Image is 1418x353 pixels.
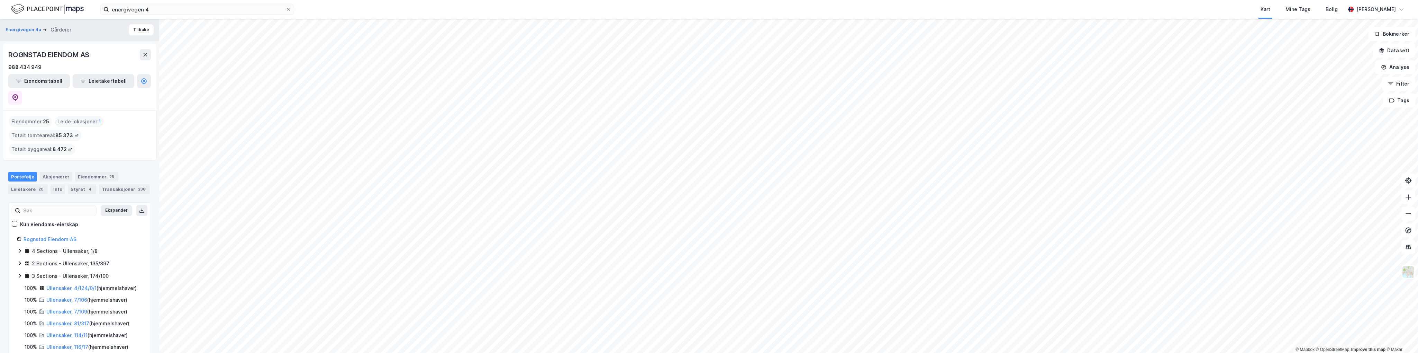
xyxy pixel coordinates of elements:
div: 2 Sections - Ullensaker, 135/397 [32,259,109,268]
div: Kun eiendoms-eierskap [20,220,78,229]
div: ( hjemmelshaver ) [46,331,128,339]
div: ( hjemmelshaver ) [46,343,128,351]
div: 3 Sections - Ullensaker, 174/100 [32,272,109,280]
div: [PERSON_NAME] [1356,5,1396,14]
div: Transaksjoner [99,184,150,194]
div: 100% [25,343,37,351]
a: Ullensaker, 7/106 [46,297,87,303]
div: 100% [25,308,37,316]
div: 100% [25,296,37,304]
div: Totalt byggareal : [9,144,75,155]
a: Mapbox [1296,347,1315,352]
div: 4 [87,186,93,193]
div: Eiendommer : [9,116,52,127]
input: Søk [20,205,96,216]
button: Analyse [1375,60,1415,74]
button: Tilbake [129,24,154,35]
div: ( hjemmelshaver ) [46,319,129,328]
a: Improve this map [1351,347,1385,352]
span: 85 373 ㎡ [55,131,79,140]
div: Kart [1261,5,1270,14]
span: 1 [99,117,101,126]
div: Eiendommer [75,172,118,182]
button: Tags [1383,94,1415,107]
div: 100% [25,319,37,328]
div: ( hjemmelshaver ) [46,296,127,304]
div: Gårdeier [51,26,71,34]
div: 20 [37,186,45,193]
div: 4 Sections - Ullensaker, 1/8 [32,247,98,255]
div: ( hjemmelshaver ) [46,308,127,316]
div: 25 [108,173,116,180]
div: Leietakere [8,184,48,194]
span: 25 [43,117,49,126]
a: Ullensaker, 116/17 [46,344,88,350]
div: Aksjonærer [40,172,72,182]
a: OpenStreetMap [1316,347,1349,352]
button: Leietakertabell [73,74,134,88]
div: Leide lokasjoner : [55,116,104,127]
input: Søk på adresse, matrikkel, gårdeiere, leietakere eller personer [109,4,285,15]
div: Bolig [1326,5,1338,14]
button: Ekspander [101,205,132,216]
div: 100% [25,331,37,339]
img: logo.f888ab2527a4732fd821a326f86c7f29.svg [11,3,84,15]
iframe: Chat Widget [1383,320,1418,353]
div: 100% [25,284,37,292]
a: Rognstad Eiendom AS [24,236,76,242]
div: Styret [68,184,96,194]
div: 236 [137,186,147,193]
span: 8 472 ㎡ [53,145,73,153]
button: Bokmerker [1369,27,1415,41]
button: Datasett [1373,44,1415,58]
div: ( hjemmelshaver ) [46,284,137,292]
a: Ullensaker, 7/109 [46,309,87,315]
button: Eiendomstabell [8,74,70,88]
a: Ullensaker, 4/124/0/1 [46,285,97,291]
img: Z [1402,265,1415,279]
button: Filter [1382,77,1415,91]
div: Portefølje [8,172,37,182]
div: Mine Tags [1285,5,1310,14]
a: Ullensaker, 81/317 [46,320,89,326]
a: Ullensaker, 114/11 [46,332,88,338]
div: Kontrollprogram for chat [1383,320,1418,353]
div: Info [51,184,65,194]
div: ROGNSTAD EIENDOM AS [8,49,91,60]
div: 988 434 949 [8,63,42,71]
button: Energivegen 4a [6,26,43,33]
div: Totalt tomteareal : [9,130,82,141]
